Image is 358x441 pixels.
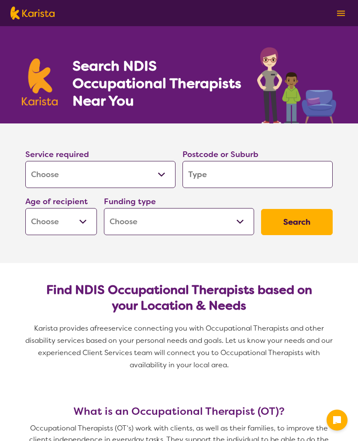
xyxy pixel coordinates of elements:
[22,405,336,417] h3: What is an Occupational Therapist (OT)?
[182,161,333,188] input: Type
[337,10,345,16] img: menu
[10,7,55,20] img: Karista logo
[257,47,336,123] img: occupational-therapy
[182,149,258,160] label: Postcode or Suburb
[25,149,89,160] label: Service required
[94,324,108,333] span: free
[72,57,242,109] h1: Search NDIS Occupational Therapists Near You
[34,324,94,333] span: Karista provides a
[32,282,326,314] h2: Find NDIS Occupational Therapists based on your Location & Needs
[25,196,88,207] label: Age of recipient
[25,324,334,369] span: service connecting you with Occupational Therapists and other disability services based on your p...
[104,196,156,207] label: Funding type
[261,209,333,235] button: Search
[22,58,58,106] img: Karista logo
